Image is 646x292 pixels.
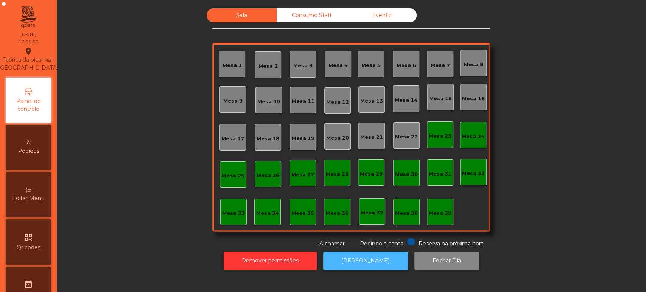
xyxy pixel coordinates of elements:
div: Mesa 21 [360,134,383,141]
div: Mesa 6 [397,62,416,69]
i: date_range [24,280,33,289]
div: [DATE] [20,31,36,38]
div: Mesa 33 [222,210,245,217]
span: Editar Menu [12,194,45,202]
span: Reserva na próxima hora [419,240,484,247]
div: Mesa 11 [292,98,314,105]
button: Fechar Dia [414,252,479,270]
div: Mesa 36 [326,210,349,217]
div: Mesa 3 [293,62,313,70]
button: [PERSON_NAME] [323,252,408,270]
div: Mesa 37 [361,209,383,217]
div: Mesa 18 [257,135,279,143]
span: Pedidos [18,147,39,155]
div: Mesa 9 [223,97,243,105]
div: Mesa 2 [258,62,278,70]
span: Painel de controlo [8,97,49,113]
div: Mesa 4 [328,62,348,69]
div: 17:55:56 [18,39,39,45]
div: Mesa 17 [221,135,244,143]
div: Mesa 20 [326,134,349,142]
i: qr_code [24,233,33,242]
span: Pedindo a conta [360,240,403,247]
div: Mesa 7 [431,62,450,69]
div: Mesa 28 [326,171,349,178]
div: Mesa 29 [360,170,383,178]
div: Mesa 35 [291,210,314,217]
div: Mesa 14 [395,96,417,104]
div: Mesa 31 [429,170,451,178]
div: Mesa 8 [464,61,483,68]
div: Mesa 24 [462,133,484,140]
div: Mesa 30 [395,171,418,178]
div: Sala [207,8,277,22]
div: Mesa 15 [429,95,452,103]
span: Qr codes [17,244,40,252]
div: Mesa 13 [360,97,383,105]
button: Remover permissões [224,252,317,270]
div: Mesa 38 [395,210,418,217]
div: Mesa 10 [257,98,280,106]
div: Mesa 5 [361,62,381,69]
img: qpiato [19,4,37,30]
div: Mesa 32 [462,170,485,177]
div: Mesa 26 [257,172,279,179]
div: Mesa 27 [291,171,314,179]
div: Mesa 34 [256,210,279,217]
div: Consumo Staff [277,8,347,22]
div: Mesa 1 [223,62,242,69]
div: Mesa 23 [429,132,451,140]
div: Mesa 19 [292,135,314,142]
div: Mesa 39 [429,210,451,217]
div: Evento [347,8,417,22]
div: Mesa 25 [222,172,244,180]
div: Mesa 12 [326,98,349,106]
div: Mesa 22 [395,133,418,141]
div: Mesa 16 [462,95,485,103]
i: location_on [24,47,33,56]
span: A chamar [319,240,345,247]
